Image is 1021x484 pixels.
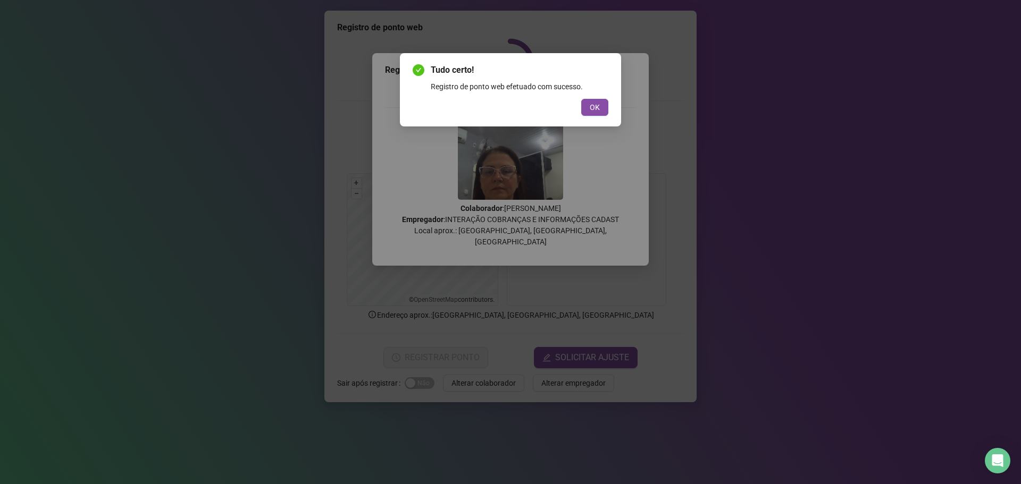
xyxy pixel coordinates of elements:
div: Registro de ponto web efetuado com sucesso. [431,81,608,92]
span: Tudo certo! [431,64,608,77]
span: OK [590,101,600,113]
span: check-circle [413,64,424,76]
button: OK [581,99,608,116]
div: Open Intercom Messenger [985,448,1010,473]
